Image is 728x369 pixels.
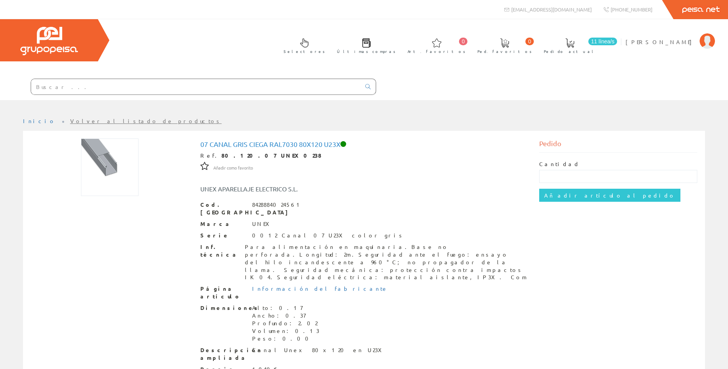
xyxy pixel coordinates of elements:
[252,201,303,209] div: 8428884024561
[284,48,325,55] span: Selectores
[245,243,528,282] div: Para alimentación en maquinaria.Base no perforada.Longitud: 2m.Seguridad ante el fuego: ensayo de...
[252,335,319,343] div: Peso: 0.00
[200,201,246,216] span: Cod. [GEOGRAPHIC_DATA]
[252,312,319,320] div: Ancho: 0.37
[539,189,680,202] input: Añadir artículo al pedido
[536,32,619,58] a: 11 línea/s Pedido actual
[252,285,388,292] a: Información del fabricante
[588,38,617,45] span: 11 línea/s
[252,320,319,327] div: Profundo: 2.02
[337,48,396,55] span: Últimas compras
[626,38,696,46] span: [PERSON_NAME]
[195,184,392,193] div: UNEX APARELLAJE ELECTRICO S.L.
[20,27,78,55] img: Grupo Peisa
[23,117,56,124] a: Inicio
[213,165,253,171] span: Añadir como favorito
[200,232,246,239] span: Serie
[213,164,253,171] a: Añadir como favorito
[200,152,528,160] div: Ref.
[252,346,386,354] div: Canal Unex 80x120 en U23X
[539,138,697,153] div: Pedido
[408,48,466,55] span: Art. favoritos
[252,304,319,312] div: Alto: 0.17
[539,160,580,168] label: Cantidad
[31,79,361,94] input: Buscar ...
[459,38,467,45] span: 0
[200,140,528,148] h1: 07 Canal gris ciega RAL7030 80x120 U23X
[200,346,246,362] span: Descripción ampliada
[200,243,239,259] span: Inf. técnica
[276,32,329,58] a: Selectores
[252,220,274,228] div: UNEX
[221,152,322,159] strong: 80.120.07 UNEX0238
[200,285,246,300] span: Página artículo
[329,32,399,58] a: Últimas compras
[544,48,596,55] span: Pedido actual
[525,38,534,45] span: 0
[611,6,652,13] span: [PHONE_NUMBER]
[81,138,139,196] img: Foto artículo 07 Canal gris ciega RAL7030 80x120 U23X (150x150)
[626,32,715,39] a: [PERSON_NAME]
[70,117,222,124] a: Volver al listado de productos
[200,304,246,312] span: Dimensiones
[252,327,319,335] div: Volumen: 0.13
[200,220,246,228] span: Marca
[252,232,404,239] div: 0012 Canal 07 U23X color gris
[511,6,592,13] span: [EMAIL_ADDRESS][DOMAIN_NAME]
[477,48,532,55] span: Ped. favoritos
